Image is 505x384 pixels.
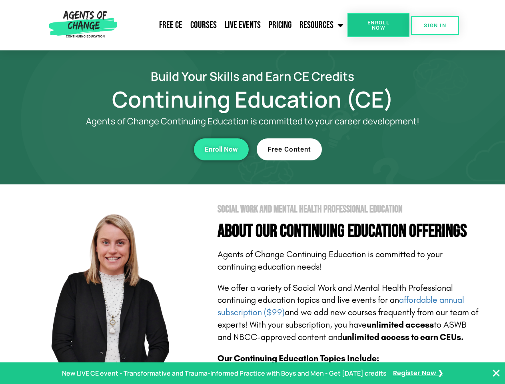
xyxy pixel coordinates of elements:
[218,353,379,364] b: Our Continuing Education Topics Include:
[393,368,443,379] a: Register Now ❯
[347,13,409,37] a: Enroll Now
[424,23,446,28] span: SIGN IN
[218,222,481,240] h4: About Our Continuing Education Offerings
[265,15,295,35] a: Pricing
[155,15,186,35] a: Free CE
[367,320,434,330] b: unlimited access
[25,90,481,108] h1: Continuing Education (CE)
[186,15,221,35] a: Courses
[221,15,265,35] a: Live Events
[57,116,449,126] p: Agents of Change Continuing Education is committed to your career development!
[205,146,238,153] span: Enroll Now
[342,332,464,342] b: unlimited access to earn CEUs.
[295,15,347,35] a: Resources
[267,146,311,153] span: Free Content
[120,15,347,35] nav: Menu
[62,368,387,379] p: New LIVE CE event - Transformative and Trauma-informed Practice with Boys and Men - Get [DATE] cr...
[360,20,397,30] span: Enroll Now
[218,204,481,214] h2: Social Work and Mental Health Professional Education
[491,368,501,378] button: Close Banner
[411,16,459,35] a: SIGN IN
[218,249,443,272] span: Agents of Change Continuing Education is committed to your continuing education needs!
[257,138,322,160] a: Free Content
[194,138,249,160] a: Enroll Now
[218,282,481,344] p: We offer a variety of Social Work and Mental Health Professional continuing education topics and ...
[25,70,481,82] h2: Build Your Skills and Earn CE Credits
